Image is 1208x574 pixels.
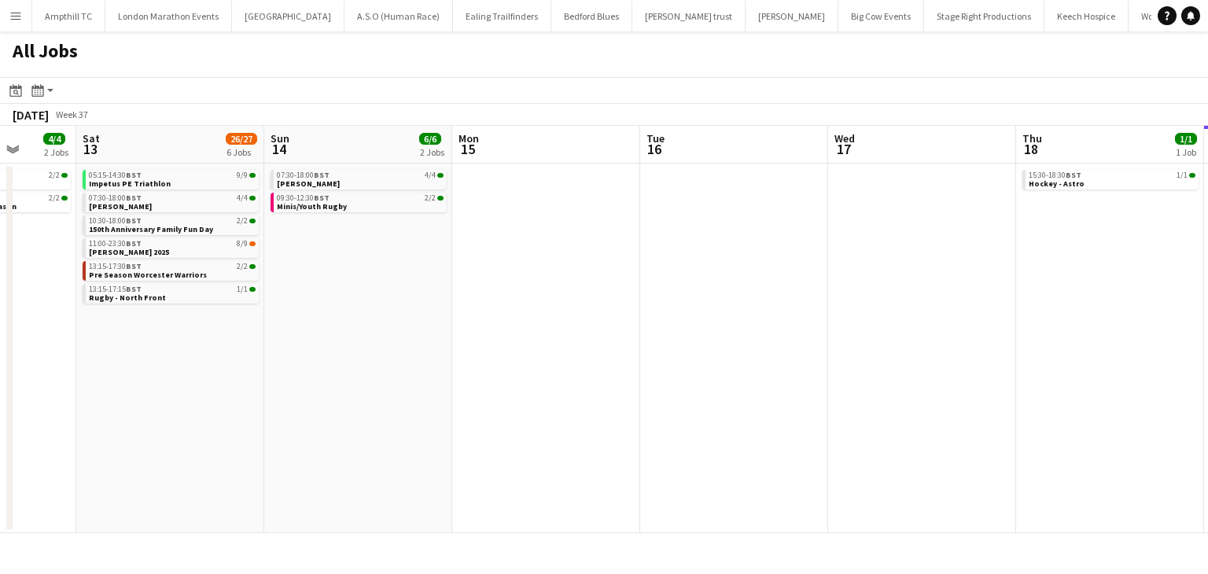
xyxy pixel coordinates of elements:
[453,1,551,31] button: Ealing Trailfinders
[924,1,1044,31] button: Stage Right Productions
[32,1,105,31] button: Ampthill TC
[1129,1,1192,31] button: Wolf Runs
[344,1,453,31] button: A.S.O (Human Race)
[1044,1,1129,31] button: Keech Hospice
[13,107,49,123] div: [DATE]
[632,1,746,31] button: [PERSON_NAME] trust
[232,1,344,31] button: [GEOGRAPHIC_DATA]
[746,1,838,31] button: [PERSON_NAME]
[838,1,924,31] button: Big Cow Events
[105,1,232,31] button: London Marathon Events
[551,1,632,31] button: Bedford Blues
[52,109,91,120] span: Week 37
